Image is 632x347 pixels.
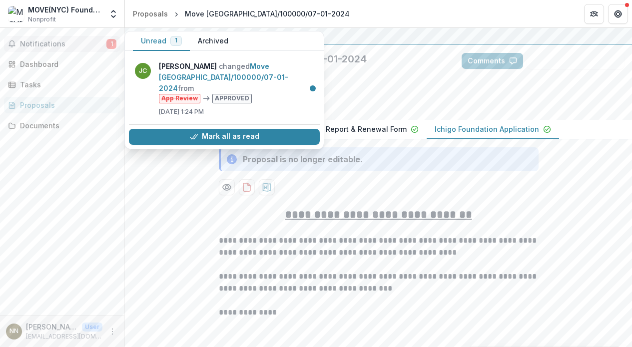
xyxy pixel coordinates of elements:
[20,79,112,90] div: Tasks
[159,62,288,92] a: Move [GEOGRAPHIC_DATA]/100000/07-01-2024
[175,37,177,44] span: 1
[28,15,56,24] span: Nonprofit
[4,97,120,113] a: Proposals
[462,53,523,69] button: Comments
[129,6,354,21] nav: breadcrumb
[8,6,24,22] img: MOVE(NYC) Foundation Inc.
[435,124,539,134] p: Ichigo Foundation Application
[259,179,275,195] button: download-proposal
[9,328,18,335] div: Niya Nicholson
[20,120,112,131] div: Documents
[239,179,255,195] button: download-proposal
[326,124,407,134] p: Report & Renewal Form
[527,53,624,69] button: Answer Suggestions
[608,4,628,24] button: Get Help
[159,61,314,103] p: changed from
[4,117,120,134] a: Documents
[584,4,604,24] button: Partners
[129,129,320,145] button: Mark all as read
[28,4,102,15] div: MOVE(NYC) Foundation Inc.
[4,36,120,52] button: Notifications1
[190,31,236,51] button: Archived
[133,28,624,40] div: Ichigo Foundation
[106,326,118,338] button: More
[4,76,120,93] a: Tasks
[243,153,363,165] div: Proposal is no longer editable.
[20,59,112,69] div: Dashboard
[106,4,120,24] button: Open entity switcher
[26,322,78,332] p: [PERSON_NAME]
[20,100,112,110] div: Proposals
[129,6,172,21] a: Proposals
[82,323,102,332] p: User
[26,332,102,341] p: [EMAIL_ADDRESS][DOMAIN_NAME]
[219,179,235,195] button: Preview fe25885d-478b-44d2-aa7c-1885224dd576-2.pdf
[185,8,350,19] div: Move [GEOGRAPHIC_DATA]/100000/07-01-2024
[106,39,116,49] span: 1
[4,56,120,72] a: Dashboard
[20,40,106,48] span: Notifications
[133,8,168,19] div: Proposals
[133,31,190,51] button: Unread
